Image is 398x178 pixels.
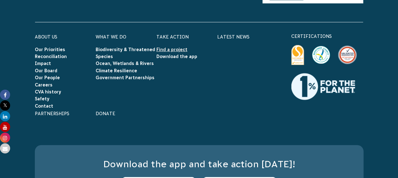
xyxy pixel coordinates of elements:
[47,158,351,171] h3: Download the app and take action [DATE]!
[96,68,137,73] a: Climate Resilience
[291,33,363,40] p: certifications
[217,34,250,39] a: Latest News
[96,75,155,80] a: Government Partnerships
[35,96,49,101] a: Safety
[35,61,51,66] a: Impact
[35,54,67,59] a: Reconciliation
[156,47,187,52] a: Find a project
[156,34,189,39] a: Take Action
[96,34,126,39] a: What We Do
[96,61,154,66] a: Ocean, Wetlands & Rivers
[35,111,69,116] a: Partnerships
[35,47,65,52] a: Our Priorities
[35,68,57,73] a: Our Board
[35,104,53,109] a: Contact
[35,34,57,39] a: About Us
[35,82,53,87] a: Careers
[35,89,61,94] a: CVA history
[35,75,60,80] a: Our People
[96,47,155,59] a: Biodiversity & Threatened Species
[156,54,197,59] a: Download the app
[96,111,115,116] a: Donate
